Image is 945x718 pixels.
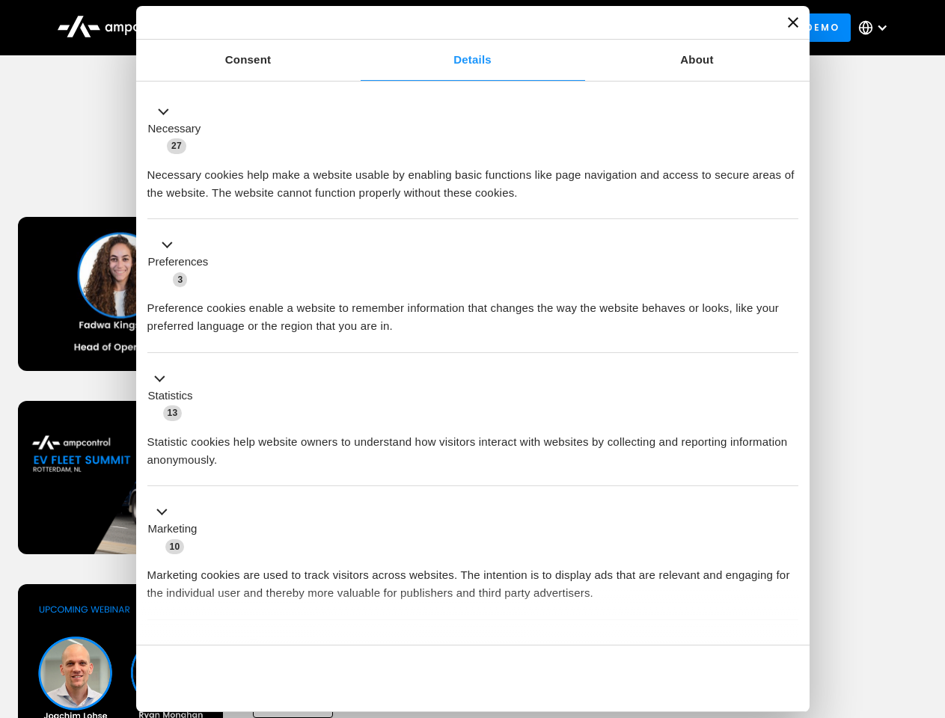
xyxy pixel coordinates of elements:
a: Consent [136,40,361,81]
button: Close banner [788,17,798,28]
a: Details [361,40,585,81]
h1: Upcoming Webinars [18,151,928,187]
button: Preferences (3) [147,236,218,289]
button: Marketing (10) [147,503,207,556]
label: Necessary [148,120,201,138]
button: Unclassified (2) [147,636,270,655]
span: 27 [167,138,186,153]
span: 13 [163,405,183,420]
span: 3 [173,272,187,287]
div: Preference cookies enable a website to remember information that changes the way the website beha... [147,288,798,335]
div: Statistic cookies help website owners to understand how visitors interact with websites by collec... [147,422,798,469]
a: About [585,40,810,81]
span: 2 [247,639,261,654]
div: Necessary cookies help make a website usable by enabling basic functions like page navigation and... [147,155,798,202]
label: Preferences [148,254,209,271]
label: Statistics [148,387,193,405]
label: Marketing [148,521,198,538]
div: Marketing cookies are used to track visitors across websites. The intention is to display ads tha... [147,555,798,602]
button: Okay [583,657,798,700]
span: 10 [165,539,185,554]
button: Necessary (27) [147,102,210,155]
button: Statistics (13) [147,369,202,422]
